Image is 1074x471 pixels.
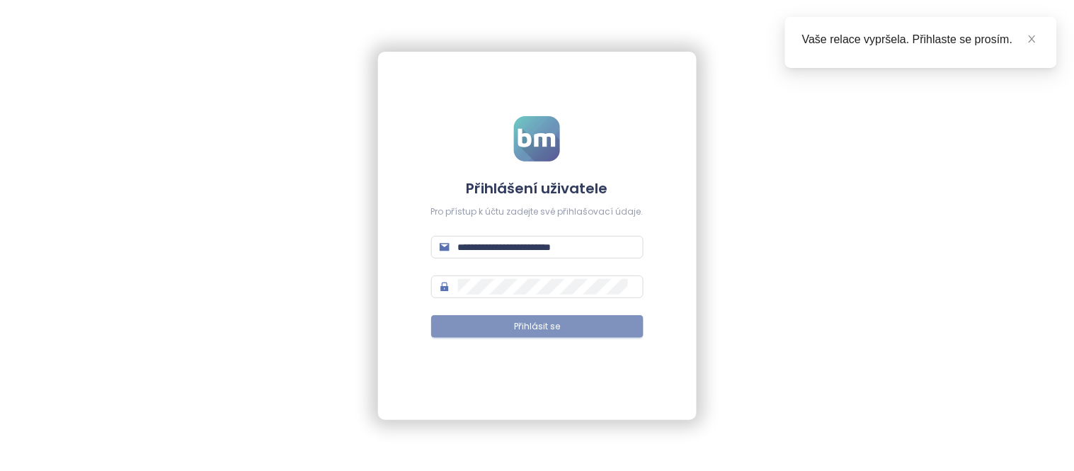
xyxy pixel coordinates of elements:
[431,205,644,219] div: Pro přístup k účtu zadejte své přihlašovací údaje.
[431,178,644,198] h4: Přihlášení uživatele
[431,315,644,338] button: Přihlásit se
[514,320,560,334] span: Přihlásit se
[514,116,560,161] img: logo
[440,282,450,292] span: lock
[440,242,450,252] span: mail
[1027,34,1037,44] span: close
[802,31,1040,48] div: Vaše relace vypršela. Přihlaste se prosím.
